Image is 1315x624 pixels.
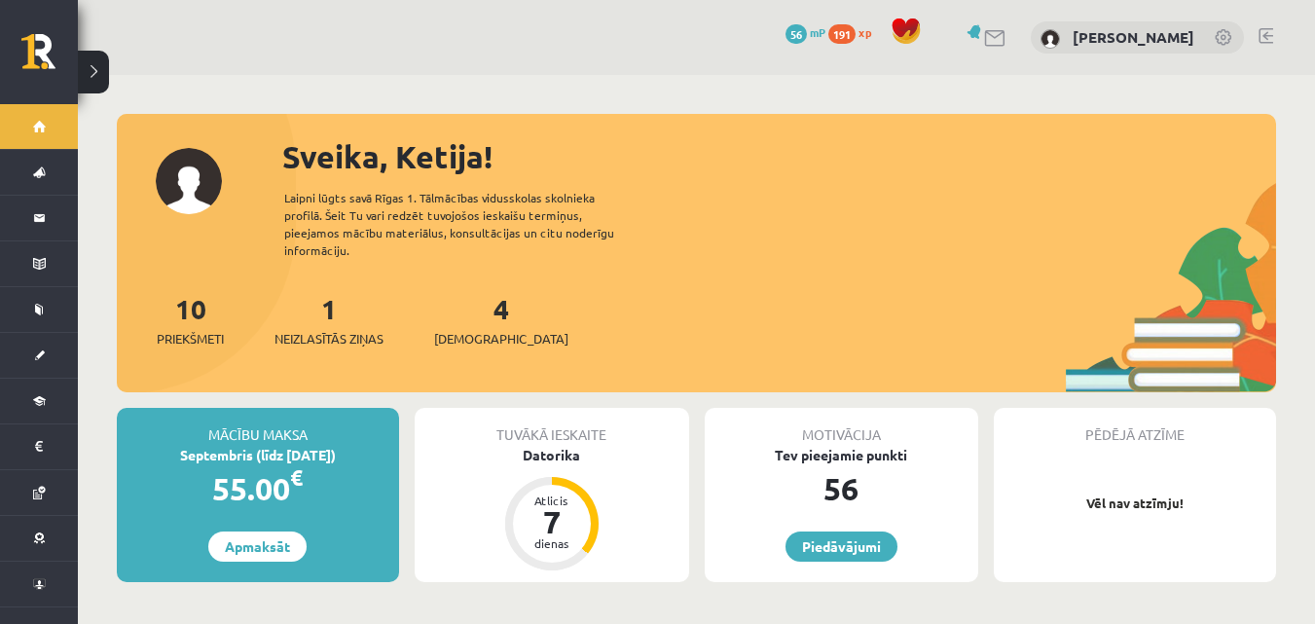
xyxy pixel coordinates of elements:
div: Sveika, Ketija! [282,133,1276,180]
a: 56 mP [785,24,825,40]
a: [PERSON_NAME] [1073,27,1194,47]
a: 10Priekšmeti [157,291,224,349]
p: Vēl nav atzīmju! [1004,494,1266,513]
div: Tuvākā ieskaite [415,408,689,445]
div: dienas [523,537,581,549]
a: Apmaksāt [208,532,307,562]
span: mP [810,24,825,40]
a: Rīgas 1. Tālmācības vidusskola [21,34,78,83]
div: Septembris (līdz [DATE]) [117,445,399,465]
div: Mācību maksa [117,408,399,445]
a: Piedāvājumi [785,532,897,562]
div: Motivācija [705,408,979,445]
a: Datorika Atlicis 7 dienas [415,445,689,573]
div: Datorika [415,445,689,465]
a: 191 xp [828,24,881,40]
div: 7 [523,506,581,537]
span: xp [858,24,871,40]
div: Laipni lūgts savā Rīgas 1. Tālmācības vidusskolas skolnieka profilā. Šeit Tu vari redzēt tuvojošo... [284,189,648,259]
span: 191 [828,24,856,44]
span: € [290,463,303,492]
div: Pēdējā atzīme [994,408,1276,445]
a: 1Neizlasītās ziņas [274,291,384,349]
span: Priekšmeti [157,329,224,349]
div: 55.00 [117,465,399,512]
div: Tev pieejamie punkti [705,445,979,465]
div: Atlicis [523,495,581,506]
a: 4[DEMOGRAPHIC_DATA] [434,291,568,349]
span: Neizlasītās ziņas [274,329,384,349]
span: 56 [785,24,807,44]
div: 56 [705,465,979,512]
img: Ketija Dzilna [1041,29,1060,49]
span: [DEMOGRAPHIC_DATA] [434,329,568,349]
